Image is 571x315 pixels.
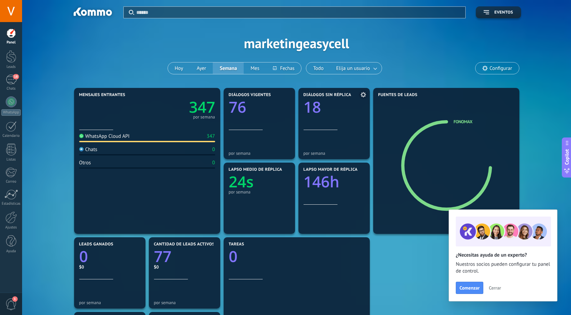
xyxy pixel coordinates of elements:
button: Fechas [266,62,301,74]
div: por semana [304,151,365,156]
img: Chats [79,147,84,151]
span: Leads ganados [79,242,114,247]
div: Calendario [1,134,21,138]
div: por semana [229,151,290,156]
div: Ajustes [1,225,21,230]
span: Configurar [489,66,512,71]
span: Diálogos sin réplica [304,93,351,97]
span: Mensajes entrantes [79,93,125,97]
button: Elija un usuario [330,62,382,74]
text: 24s [229,171,254,192]
span: Diálogos vigentes [229,93,271,97]
text: 76 [229,97,246,117]
a: 77 [154,246,215,267]
span: Eventos [494,10,513,15]
span: Comenzar [460,285,480,290]
span: Elija un usuario [335,64,371,73]
text: 0 [229,246,238,267]
span: 1 [12,296,18,302]
a: Fonomax [454,119,472,125]
div: 347 [207,133,215,140]
div: 0 [212,146,215,153]
div: por semana [79,300,140,305]
button: Cerrar [486,283,504,293]
button: Mes [244,62,266,74]
button: Semana [213,62,244,74]
a: 146h [304,171,365,192]
div: por semana [193,115,215,119]
button: Todo [306,62,330,74]
div: Correo [1,180,21,184]
a: 0 [229,246,365,267]
span: Cantidad de leads activos [154,242,215,247]
button: Eventos [476,6,521,18]
div: por semana [229,189,290,194]
span: 18 [13,74,19,79]
text: 347 [189,97,215,117]
div: Chats [79,146,98,153]
button: Comenzar [456,282,483,294]
div: Ayuda [1,249,21,254]
div: 0 [212,160,215,166]
div: WhatsApp Cloud API [79,133,130,140]
text: 146h [304,171,340,192]
div: Estadísticas [1,202,21,206]
text: 18 [304,97,321,117]
span: Cerrar [489,285,501,290]
span: Nuestros socios pueden configurar tu panel de control. [456,261,550,275]
button: Hoy [168,62,190,74]
h2: ¿Necesitas ayuda de un experto? [456,252,550,258]
text: 77 [154,246,171,267]
div: WhatsApp [1,109,21,116]
span: Lapso medio de réplica [229,167,282,172]
button: Ayer [190,62,213,74]
span: Fuentes de leads [378,93,418,97]
img: WhatsApp Cloud API [79,134,84,138]
text: 0 [79,246,88,267]
div: Otros [79,160,91,166]
div: $0 [79,264,140,270]
span: Tareas [229,242,244,247]
a: 0 [79,246,140,267]
div: $0 [154,264,215,270]
div: Leads [1,65,21,69]
div: Panel [1,40,21,45]
span: Lapso mayor de réplica [304,167,358,172]
a: 347 [147,97,215,117]
div: Listas [1,157,21,162]
div: por semana [154,300,215,305]
span: Copilot [564,149,570,165]
div: Chats [1,87,21,91]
